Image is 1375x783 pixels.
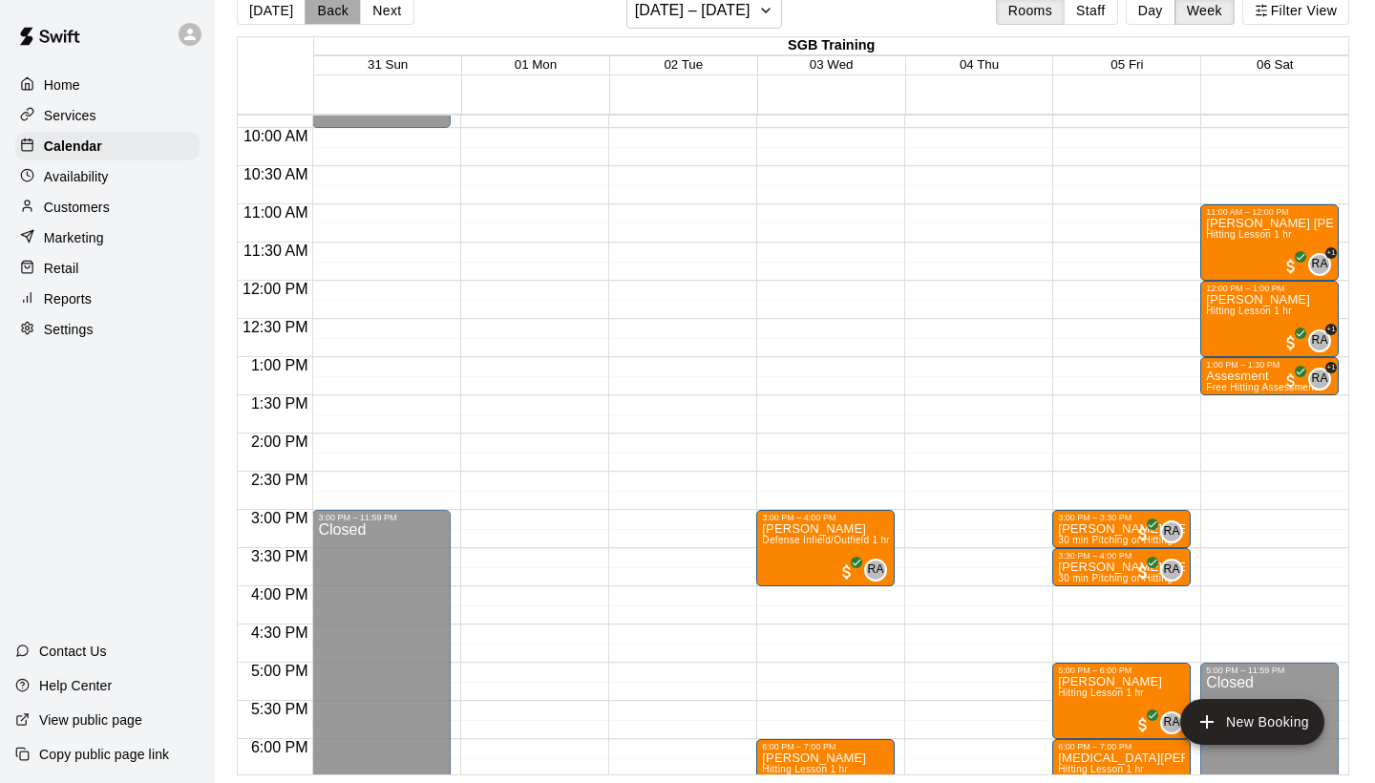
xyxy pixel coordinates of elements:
button: 03 Wed [810,57,854,72]
div: 6:00 PM – 7:00 PM [1058,742,1185,751]
span: All customers have paid [1133,715,1153,734]
span: RA [1311,370,1327,389]
span: All customers have paid [1133,562,1153,582]
div: Robert Andino [1308,329,1331,352]
span: RA [1163,522,1179,541]
span: 10:30 AM [239,166,313,182]
div: SGB Training [314,37,1348,55]
a: Calendar [15,132,200,160]
p: Retail [44,259,79,278]
span: 1:00 PM [246,357,313,373]
a: Settings [15,315,200,344]
a: Availability [15,162,200,191]
p: Reports [44,289,92,308]
div: Robert Andino [1308,253,1331,276]
p: Home [44,75,80,95]
span: Robert Andino [872,559,887,582]
span: Robert Andino & 1 other [1316,329,1331,352]
span: 12:30 PM [238,319,312,335]
span: Defense Infield/Outfield 1 hr [762,535,890,545]
p: Calendar [44,137,102,156]
span: Hitting Lesson 1 hr [1058,688,1144,698]
p: Copy public page link [39,745,169,764]
button: 05 Fri [1111,57,1143,72]
span: RA [1163,561,1179,580]
div: 5:00 PM – 6:00 PM: arden goldfeder [1052,663,1191,739]
div: 3:00 PM – 3:30 PM: Maddox Joros [1052,510,1191,548]
span: RA [1163,713,1179,732]
span: RA [1311,255,1327,274]
a: Services [15,101,200,130]
div: 3:00 PM – 4:00 PM: Noah Case [756,510,895,586]
p: Marketing [44,228,104,247]
div: 6:00 PM – 7:00 PM [762,742,889,751]
span: 3:30 PM [246,548,313,564]
div: 11:00 AM – 12:00 PM [1206,207,1333,217]
span: 2:00 PM [246,434,313,450]
button: 02 Tue [664,57,703,72]
span: Robert Andino [1168,520,1183,543]
p: Contact Us [39,642,107,661]
span: +1 [1325,362,1337,373]
span: Robert Andino & 1 other [1316,368,1331,391]
div: Robert Andino [1160,559,1183,582]
span: 11:00 AM [239,204,313,221]
a: Customers [15,193,200,222]
div: 12:00 PM – 1:00 PM: Hitting Lesson 1 hr [1200,281,1339,357]
span: RA [868,561,884,580]
span: Robert Andino & 1 other [1316,253,1331,276]
p: Availability [44,167,109,186]
div: 5:00 PM – 6:00 PM [1058,666,1185,675]
div: Retail [15,254,200,283]
span: 04 Thu [960,57,999,72]
p: Help Center [39,676,112,695]
div: Robert Andino [1308,368,1331,391]
button: add [1180,699,1324,745]
span: 5:30 PM [246,701,313,717]
p: Customers [44,198,110,217]
span: Hitting Lesson 1 hr [1058,764,1144,774]
div: Robert Andino [1160,711,1183,734]
span: 30 min Pitching or Hitting [1058,573,1173,583]
a: Marketing [15,223,200,252]
span: All customers have paid [1281,333,1301,352]
div: Robert Andino [864,559,887,582]
span: Hitting Lesson 1 hr [1206,229,1292,240]
span: 12:00 PM [238,281,312,297]
div: 1:00 PM – 1:30 PM [1206,360,1333,370]
div: 5:00 PM – 11:59 PM [1206,666,1333,675]
span: 11:30 AM [239,243,313,259]
span: Robert Andino [1168,711,1183,734]
span: 06 Sat [1257,57,1294,72]
div: 3:00 PM – 4:00 PM [762,513,889,522]
span: All customers have paid [1281,257,1301,276]
button: 01 Mon [515,57,557,72]
span: All customers have paid [837,562,857,582]
p: View public page [39,710,142,730]
div: 3:30 PM – 4:00 PM: Maddox Joros [1052,548,1191,586]
p: Settings [44,320,94,339]
a: Home [15,71,200,99]
div: Robert Andino [1160,520,1183,543]
div: 11:00 AM – 12:00 PM: Maddox Joros [1200,204,1339,281]
span: 1:30 PM [246,395,313,412]
span: +1 [1325,247,1337,259]
div: 3:00 PM – 11:59 PM [318,513,445,522]
span: 4:00 PM [246,586,313,603]
span: 4:30 PM [246,624,313,641]
div: 1:00 PM – 1:30 PM: Assesment [1200,357,1339,395]
span: 3:00 PM [246,510,313,526]
a: Reports [15,285,200,313]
